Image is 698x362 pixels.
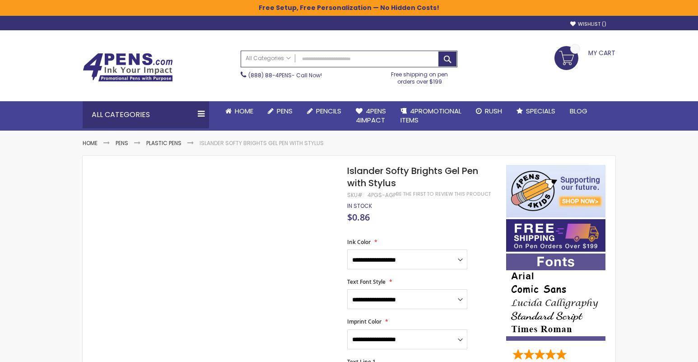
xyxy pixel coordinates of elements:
[316,106,341,116] span: Pencils
[116,139,128,147] a: Pens
[396,191,491,197] a: Be the first to review this product
[349,101,393,131] a: 4Pens4impact
[526,106,555,116] span: Specials
[506,254,605,341] img: font-personalization-examples
[393,101,469,131] a: 4PROMOTIONALITEMS
[200,140,324,147] li: Islander Softy Brights Gel Pen with Stylus
[469,101,509,121] a: Rush
[83,101,209,128] div: All Categories
[347,238,371,246] span: Ink Color
[248,71,292,79] a: (888) 88-4PENS
[241,51,295,66] a: All Categories
[563,101,595,121] a: Blog
[347,211,370,223] span: $0.86
[400,106,461,125] span: 4PROMOTIONAL ITEMS
[506,165,605,217] img: 4pens 4 kids
[246,55,291,62] span: All Categories
[356,106,386,125] span: 4Pens 4impact
[570,21,606,28] a: Wishlist
[300,101,349,121] a: Pencils
[261,101,300,121] a: Pens
[218,101,261,121] a: Home
[347,318,382,325] span: Imprint Color
[235,106,253,116] span: Home
[347,278,386,286] span: Text Font Style
[368,192,396,199] div: 4PGS-AGP
[570,106,587,116] span: Blog
[509,101,563,121] a: Specials
[347,202,372,210] span: In stock
[83,139,98,147] a: Home
[146,139,181,147] a: Plastic Pens
[485,106,502,116] span: Rush
[347,191,364,199] strong: SKU
[506,219,605,252] img: Free shipping on orders over $199
[83,53,173,82] img: 4Pens Custom Pens and Promotional Products
[347,165,478,189] span: Islander Softy Brights Gel Pen with Stylus
[382,67,458,85] div: Free shipping on pen orders over $199
[248,71,322,79] span: - Call Now!
[277,106,293,116] span: Pens
[347,202,372,210] div: Availability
